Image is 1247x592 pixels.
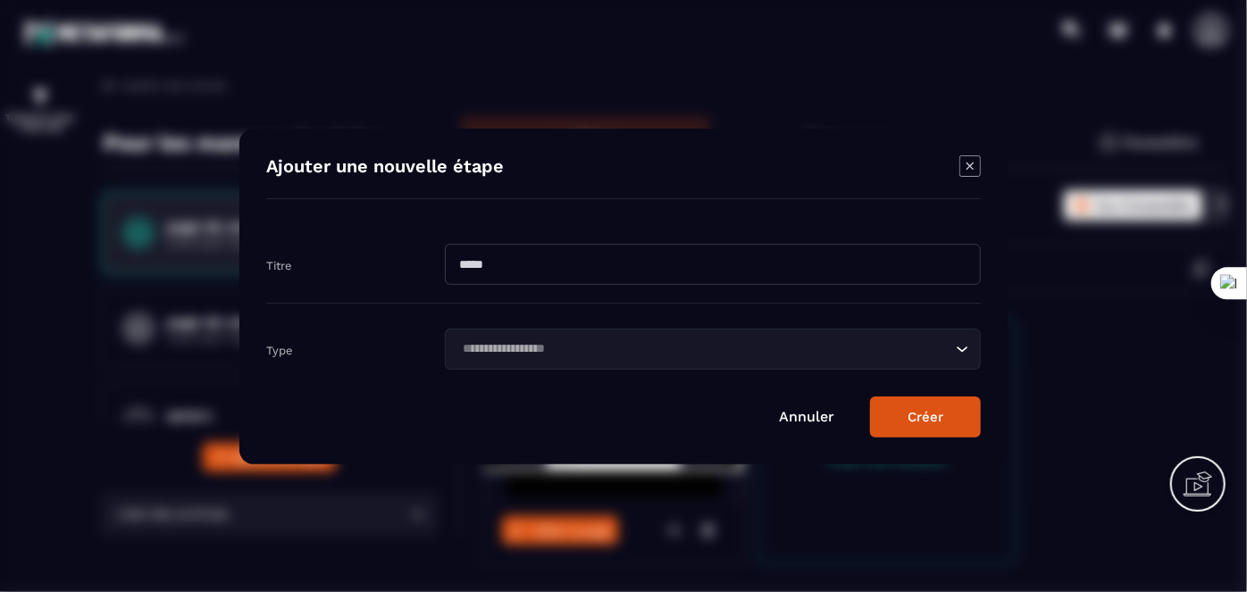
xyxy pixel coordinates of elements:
input: Search for option [456,339,951,359]
h4: Ajouter une nouvelle étape [266,155,504,180]
label: Type [266,343,293,356]
label: Titre [266,258,292,271]
button: Créer [870,396,981,438]
a: Annuler [779,408,834,425]
div: Search for option [445,329,981,370]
